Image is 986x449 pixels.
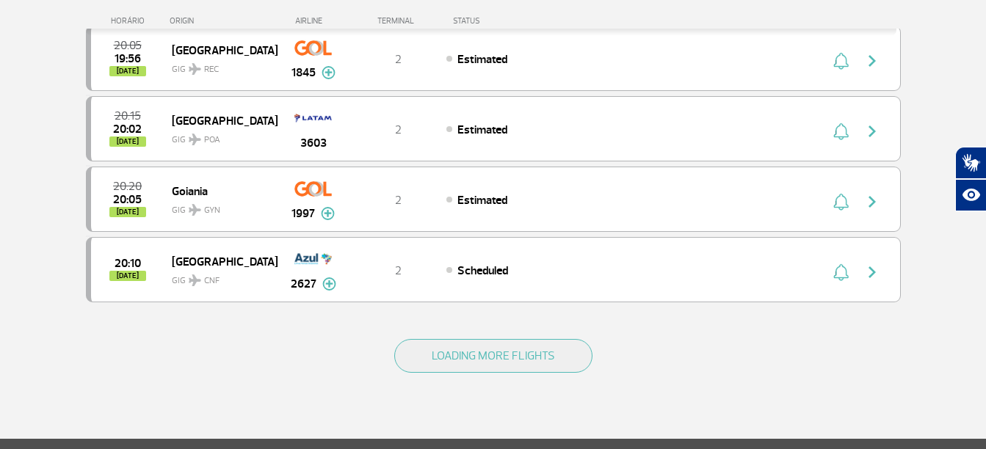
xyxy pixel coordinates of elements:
[395,123,402,137] span: 2
[321,207,335,220] img: mais-info-painel-voo.svg
[109,207,146,217] span: [DATE]
[322,277,336,291] img: mais-info-painel-voo.svg
[189,274,201,286] img: destiny_airplane.svg
[189,63,201,75] img: destiny_airplane.svg
[172,55,266,76] span: GIG
[833,263,849,281] img: sino-painel-voo.svg
[204,134,220,147] span: POA
[457,263,508,278] span: Scheduled
[863,193,881,211] img: seta-direita-painel-voo.svg
[172,111,266,130] span: [GEOGRAPHIC_DATA]
[395,263,402,278] span: 2
[300,134,327,152] span: 3603
[291,275,316,293] span: 2627
[833,52,849,70] img: sino-painel-voo.svg
[172,266,266,288] span: GIG
[114,40,142,51] span: 2025-08-27 20:05:00
[395,52,402,67] span: 2
[115,111,141,121] span: 2025-08-27 20:15:00
[90,16,170,26] div: HORÁRIO
[833,193,849,211] img: sino-painel-voo.svg
[189,134,201,145] img: destiny_airplane.svg
[109,271,146,281] span: [DATE]
[109,136,146,147] span: [DATE]
[204,63,219,76] span: REC
[170,16,277,26] div: ORIGIN
[457,52,507,67] span: Estimated
[172,196,266,217] span: GIG
[395,193,402,208] span: 2
[955,147,986,179] button: Abrir tradutor de língua de sinais.
[172,125,266,147] span: GIG
[109,66,146,76] span: [DATE]
[172,181,266,200] span: Goiania
[322,66,336,79] img: mais-info-painel-voo.svg
[172,252,266,271] span: [GEOGRAPHIC_DATA]
[189,204,201,216] img: destiny_airplane.svg
[204,204,220,217] span: GYN
[955,179,986,211] button: Abrir recursos assistivos.
[833,123,849,140] img: sino-painel-voo.svg
[457,193,507,208] span: Estimated
[863,123,881,140] img: seta-direita-painel-voo.svg
[863,263,881,281] img: seta-direita-painel-voo.svg
[277,16,350,26] div: AIRLINE
[446,16,565,26] div: STATUS
[113,181,142,191] span: 2025-08-27 20:20:00
[394,339,592,373] button: LOADING MORE FLIGHTS
[291,205,315,222] span: 1997
[172,40,266,59] span: [GEOGRAPHIC_DATA]
[291,64,316,81] span: 1845
[113,124,142,134] span: 2025-08-27 20:02:00
[863,52,881,70] img: seta-direita-painel-voo.svg
[115,258,141,269] span: 2025-08-27 20:10:00
[204,274,220,288] span: CNF
[457,123,507,137] span: Estimated
[115,54,141,64] span: 2025-08-27 19:56:00
[955,147,986,211] div: Plugin de acessibilidade da Hand Talk.
[113,194,142,205] span: 2025-08-27 20:05:00
[350,16,446,26] div: TERMINAL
